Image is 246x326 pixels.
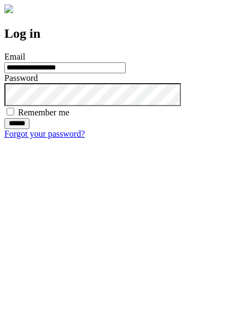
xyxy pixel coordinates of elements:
label: Email [4,52,25,61]
label: Password [4,73,38,83]
a: Forgot your password? [4,129,85,138]
label: Remember me [18,108,69,117]
h2: Log in [4,26,242,41]
img: logo-4e3dc11c47720685a147b03b5a06dd966a58ff35d612b21f08c02c0306f2b779.png [4,4,13,13]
